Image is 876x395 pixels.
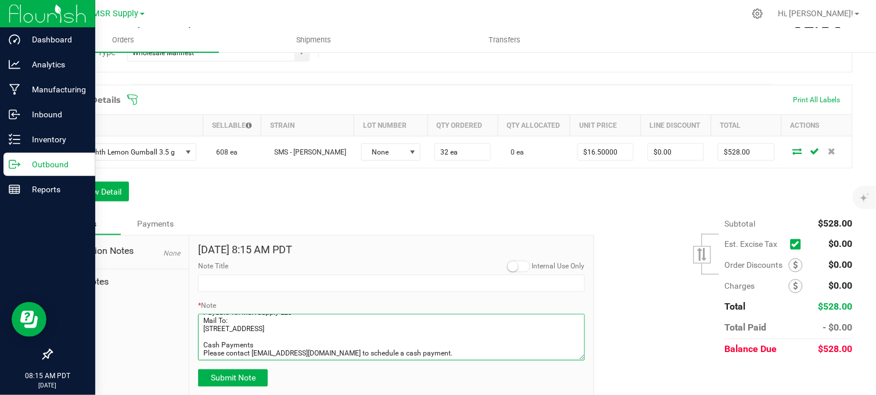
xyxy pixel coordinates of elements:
[473,35,537,45] span: Transfers
[5,381,90,390] p: [DATE]
[648,144,703,160] input: 0
[261,114,354,136] th: Strain
[641,114,711,136] th: Line Discount
[725,240,786,249] span: Est. Excise Tax
[198,301,216,311] label: Note
[20,107,90,121] p: Inbound
[28,28,219,52] a: Orders
[198,261,228,272] label: Note Title
[818,344,853,355] span: $528.00
[20,157,90,171] p: Outbound
[823,322,853,333] span: - $0.00
[121,214,191,235] div: Payments
[268,148,346,156] span: SMS - [PERSON_NAME]
[570,114,641,136] th: Unit Price
[505,148,524,156] span: 0 ea
[725,282,789,291] span: Charges
[818,218,853,229] span: $528.00
[9,59,20,70] inline-svg: Analytics
[59,143,196,161] span: NO DATA FOUND
[60,275,180,289] span: Order Notes
[711,114,781,136] th: Total
[20,58,90,71] p: Analytics
[791,236,806,252] span: Calculate excise tax
[719,144,774,160] input: 0
[96,35,150,45] span: Orders
[9,134,20,145] inline-svg: Inventory
[5,371,90,381] p: 08:15 AM PDT
[829,239,853,250] span: $0.00
[52,114,203,136] th: Item
[782,114,852,136] th: Actions
[725,301,746,313] span: Total
[210,148,238,156] span: 608 ea
[198,369,268,387] button: Submit Note
[12,302,46,337] iframe: Resource center
[60,144,181,160] span: SMS Eighth Lemon Gumball 3.5 g
[203,114,261,136] th: Sellable
[20,33,90,46] p: Dashboard
[428,114,498,136] th: Qty Ordered
[362,144,405,160] span: None
[725,344,777,355] span: Balance Due
[163,250,180,258] span: None
[435,144,490,160] input: 0
[9,84,20,95] inline-svg: Manufacturing
[9,159,20,170] inline-svg: Outbound
[410,28,601,52] a: Transfers
[725,322,767,333] span: Total Paid
[9,184,20,195] inline-svg: Reports
[354,114,428,136] th: Lot Number
[578,144,633,160] input: 0
[219,28,410,52] a: Shipments
[281,35,347,45] span: Shipments
[725,219,756,228] span: Subtotal
[498,114,570,136] th: Qty Allocated
[9,34,20,45] inline-svg: Dashboard
[778,9,854,18] span: Hi, [PERSON_NAME]!
[198,245,585,256] h4: [DATE] 8:15 AM PDT
[9,109,20,120] inline-svg: Inbound
[829,281,853,292] span: $0.00
[806,148,824,155] span: Save Order Detail
[824,148,841,155] span: Delete Order Detail
[20,182,90,196] p: Reports
[60,245,180,258] span: Destination Notes
[725,261,789,270] span: Order Discounts
[751,8,765,19] div: Manage settings
[20,132,90,146] p: Inventory
[532,261,585,272] label: Internal Use Only
[93,9,139,19] span: MSR Supply
[829,260,853,271] span: $0.00
[818,301,853,313] span: $528.00
[20,82,90,96] p: Manufacturing
[211,374,256,383] span: Submit Note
